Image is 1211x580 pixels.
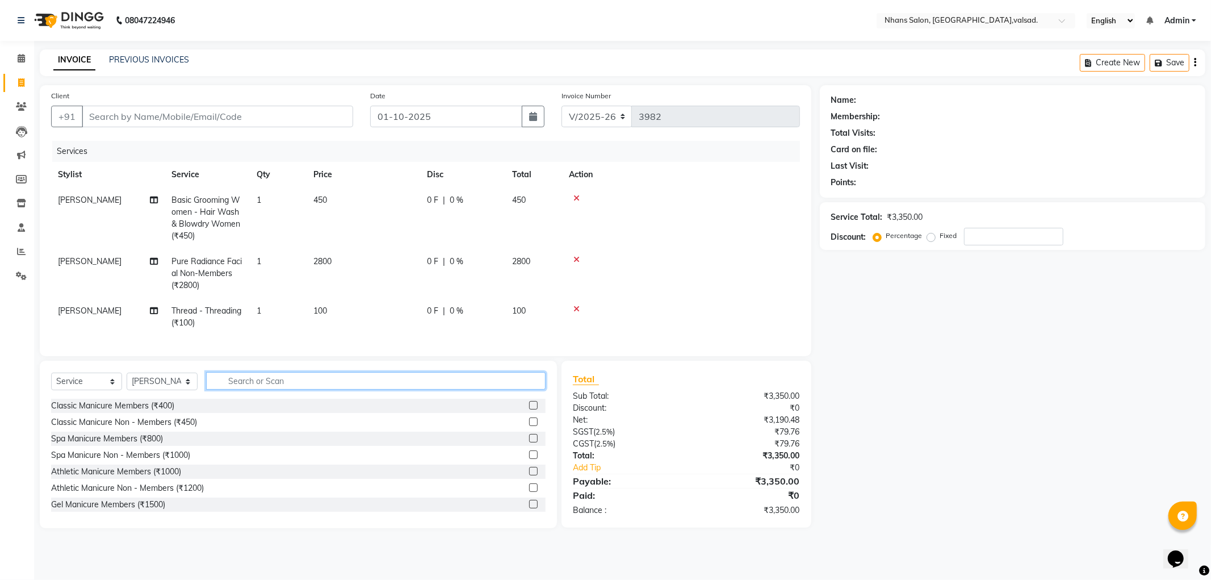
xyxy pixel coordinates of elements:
span: | [443,305,445,317]
div: ( ) [564,438,686,450]
span: | [443,194,445,206]
span: 1 [257,195,261,205]
div: Spa Manicure Members (₹800) [51,433,163,445]
span: Thread - Threading (₹100) [171,306,241,328]
span: [PERSON_NAME] [58,306,121,316]
label: Invoice Number [561,91,611,101]
div: ₹3,190.48 [686,414,808,426]
div: Classic Manicure Non - Members (₹450) [51,416,197,428]
div: Gel Manicure Members (₹1500) [51,499,165,511]
span: 1 [257,256,261,266]
div: Card on file: [831,144,878,156]
span: 2.5% [596,439,613,448]
div: ₹79.76 [686,438,808,450]
div: ₹3,350.00 [686,450,808,462]
div: Spa Manicure Non - Members (₹1000) [51,449,190,461]
a: Add Tip [564,462,707,474]
th: Qty [250,162,307,187]
span: 0 % [450,305,463,317]
span: 450 [512,195,526,205]
span: Basic Grooming Women - Hair Wash & Blowdry Women (₹450) [171,195,240,241]
button: +91 [51,106,83,127]
img: logo [29,5,107,36]
div: Paid: [564,489,686,502]
span: 2.5% [596,427,613,436]
input: Search by Name/Mobile/Email/Code [82,106,353,127]
div: Services [52,141,808,162]
span: Total [573,373,599,385]
button: Save [1150,54,1189,72]
th: Service [165,162,250,187]
th: Price [307,162,420,187]
input: Search or Scan [206,372,546,390]
span: 450 [313,195,327,205]
span: 2800 [313,256,332,266]
a: INVOICE [53,50,95,70]
div: Net: [564,414,686,426]
div: Balance : [564,504,686,516]
span: Admin [1164,15,1189,27]
div: Athletic Manicure Non - Members (₹1200) [51,482,204,494]
span: 0 F [427,194,438,206]
label: Fixed [940,231,957,241]
span: 0 % [450,194,463,206]
div: ₹0 [686,489,808,502]
span: 0 % [450,256,463,268]
span: SGST [573,427,593,437]
span: 1 [257,306,261,316]
iframe: chat widget [1163,535,1200,569]
div: Athletic Manicure Members (₹1000) [51,466,181,478]
span: [PERSON_NAME] [58,195,121,205]
span: 0 F [427,305,438,317]
span: 100 [512,306,526,316]
span: | [443,256,445,268]
div: Discount: [564,402,686,414]
div: Membership: [831,111,881,123]
button: Create New [1080,54,1145,72]
span: 2800 [512,256,530,266]
div: Points: [831,177,857,189]
div: Total Visits: [831,127,876,139]
th: Action [562,162,800,187]
th: Disc [420,162,505,187]
div: Sub Total: [564,390,686,402]
div: Discount: [831,231,866,243]
div: ₹3,350.00 [686,504,808,516]
div: ₹79.76 [686,426,808,438]
div: ₹3,350.00 [686,390,808,402]
div: Total: [564,450,686,462]
span: [PERSON_NAME] [58,256,121,266]
b: 08047224946 [125,5,175,36]
span: CGST [573,439,594,449]
label: Client [51,91,69,101]
span: 0 F [427,256,438,268]
div: Payable: [564,474,686,488]
div: Classic Manicure Members (₹400) [51,400,174,412]
span: Pure Radiance Facial Non-Members (₹2800) [171,256,242,290]
div: ₹0 [686,402,808,414]
label: Percentage [886,231,923,241]
a: PREVIOUS INVOICES [109,55,189,65]
div: Name: [831,94,857,106]
div: ₹0 [707,462,808,474]
div: Last Visit: [831,160,869,172]
div: ( ) [564,426,686,438]
div: ₹3,350.00 [887,211,923,223]
th: Total [505,162,562,187]
div: Service Total: [831,211,883,223]
div: ₹3,350.00 [686,474,808,488]
th: Stylist [51,162,165,187]
label: Date [370,91,385,101]
span: 100 [313,306,327,316]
